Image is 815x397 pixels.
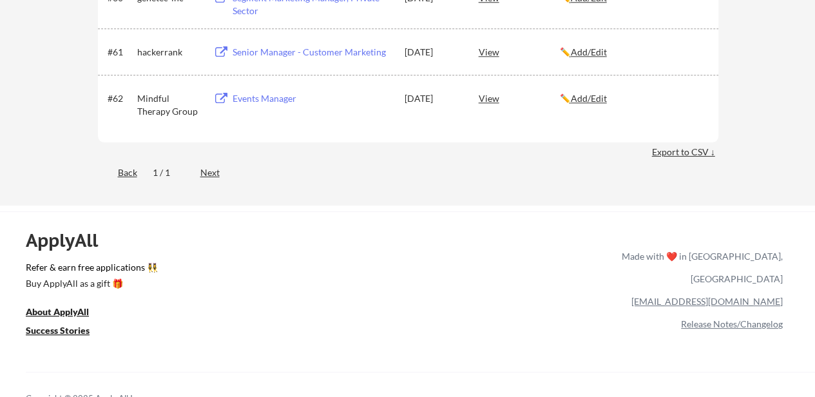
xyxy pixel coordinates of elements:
div: Back [98,166,137,179]
div: ✏️ [560,46,707,59]
u: Add/Edit [571,93,607,104]
div: [DATE] [405,92,461,105]
div: ✏️ [560,92,707,105]
div: Buy ApplyAll as a gift 🎁 [26,279,155,288]
a: Release Notes/Changelog [681,318,783,329]
u: Success Stories [26,325,90,336]
u: Add/Edit [571,46,607,57]
div: Mindful Therapy Group [137,92,202,117]
div: 1 / 1 [153,166,185,179]
div: [DATE] [405,46,461,59]
div: Made with ❤️ in [GEOGRAPHIC_DATA], [GEOGRAPHIC_DATA] [617,245,783,290]
div: Senior Manager - Customer Marketing [233,46,392,59]
a: Buy ApplyAll as a gift 🎁 [26,276,155,293]
div: #61 [108,46,133,59]
div: hackerrank [137,46,202,59]
div: View [479,86,560,110]
div: Export to CSV ↓ [652,146,718,159]
a: [EMAIL_ADDRESS][DOMAIN_NAME] [631,296,783,307]
div: ApplyAll [26,229,113,251]
a: About ApplyAll [26,305,107,321]
div: View [479,40,560,63]
a: Refer & earn free applications 👯‍♀️ [26,263,352,276]
div: Events Manager [233,92,392,105]
u: About ApplyAll [26,306,89,317]
div: #62 [108,92,133,105]
a: Success Stories [26,324,107,340]
div: Next [200,166,235,179]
